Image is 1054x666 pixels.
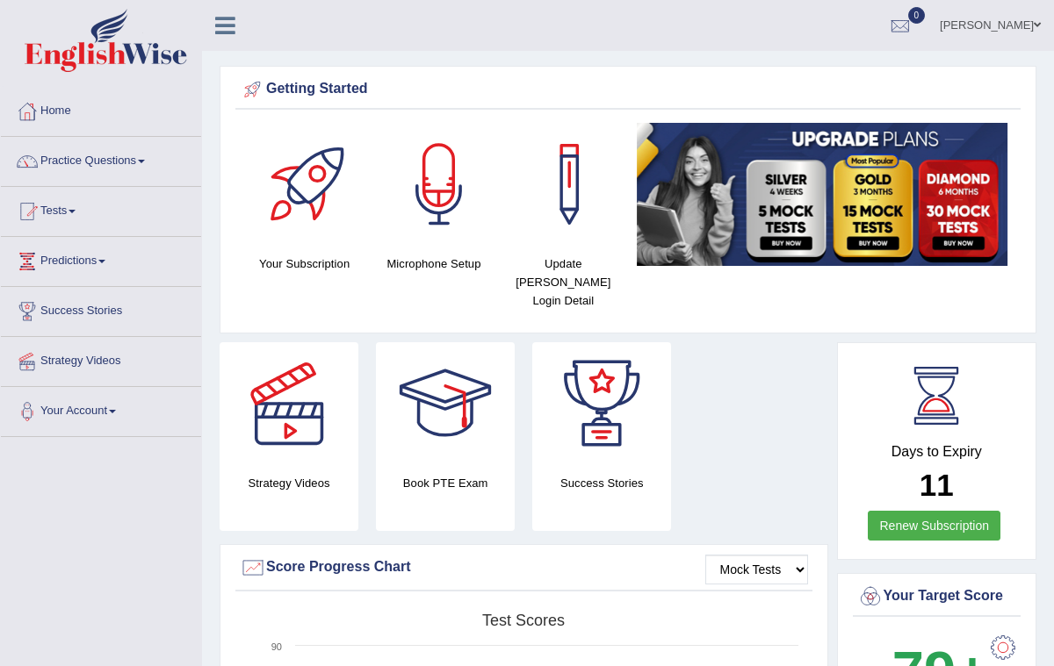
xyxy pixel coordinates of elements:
a: Success Stories [1,287,201,331]
a: Predictions [1,237,201,281]
div: Score Progress Chart [240,555,808,581]
h4: Strategy Videos [220,474,358,492]
div: Your Target Score [857,584,1017,610]
a: Practice Questions [1,137,201,181]
a: Home [1,87,201,131]
tspan: Test scores [482,612,565,629]
h4: Book PTE Exam [376,474,515,492]
text: 90 [271,641,282,652]
a: Renew Subscription [868,511,1000,541]
a: Tests [1,187,201,231]
h4: Update [PERSON_NAME] Login Detail [508,254,619,310]
h4: Success Stories [532,474,671,492]
h4: Microphone Setup [378,254,489,273]
h4: Your Subscription [249,254,360,273]
img: small5.jpg [637,123,1007,266]
span: 0 [908,7,926,24]
b: 11 [920,468,954,502]
div: Getting Started [240,76,1016,103]
h4: Days to Expiry [857,444,1017,460]
a: Your Account [1,387,201,431]
a: Strategy Videos [1,337,201,381]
